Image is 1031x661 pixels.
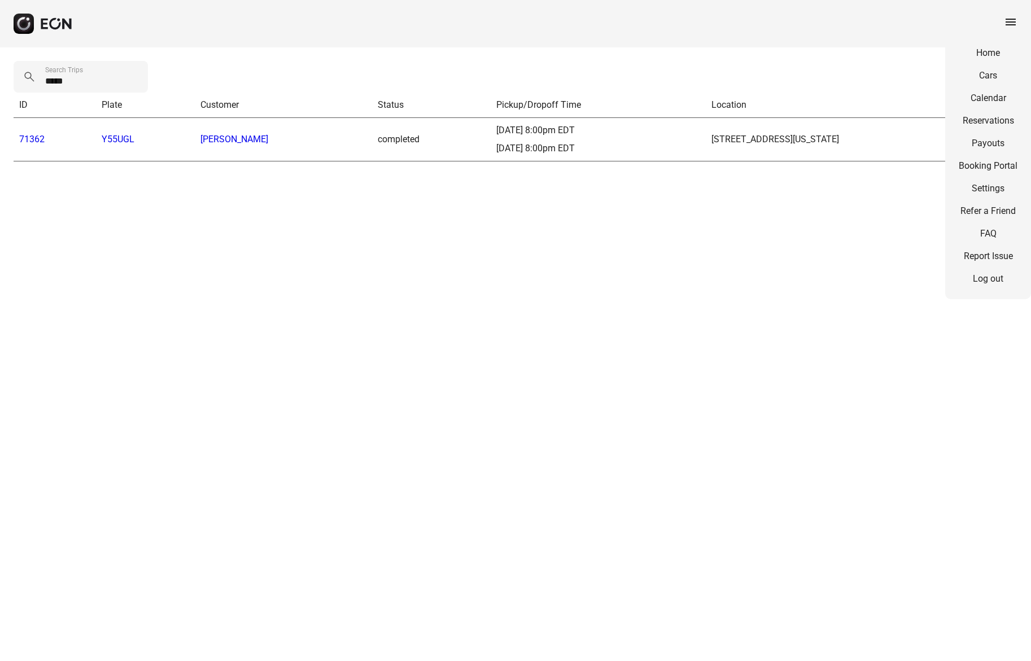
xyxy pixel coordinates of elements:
th: ID [14,93,96,118]
a: Settings [959,182,1017,195]
a: 71362 [19,134,45,145]
a: Log out [959,272,1017,286]
a: [PERSON_NAME] [200,134,268,145]
span: menu [1004,15,1017,29]
a: Payouts [959,137,1017,150]
a: Cars [959,69,1017,82]
th: Pickup/Dropoff Time [491,93,706,118]
a: Calendar [959,91,1017,105]
div: [DATE] 8:00pm EDT [496,124,700,137]
a: Refer a Friend [959,204,1017,218]
a: Reservations [959,114,1017,128]
a: Report Issue [959,249,1017,263]
a: Home [959,46,1017,60]
th: Customer [195,93,372,118]
div: [DATE] 8:00pm EDT [496,142,700,155]
td: [STREET_ADDRESS][US_STATE] [706,118,1017,161]
th: Plate [96,93,195,118]
td: completed [372,118,491,161]
a: Booking Portal [959,159,1017,173]
a: Y55UGL [102,134,134,145]
a: FAQ [959,227,1017,240]
th: Location [706,93,1017,118]
th: Status [372,93,491,118]
label: Search Trips [45,65,83,75]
